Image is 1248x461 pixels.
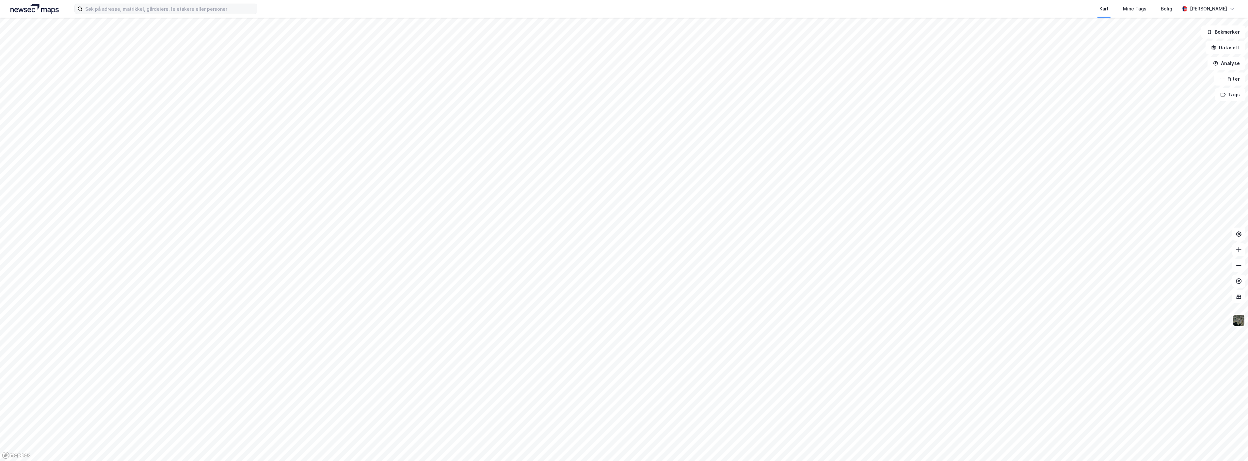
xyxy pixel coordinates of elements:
div: Bolig [1161,5,1172,13]
div: Kontrollprogram for chat [1215,430,1248,461]
div: [PERSON_NAME] [1190,5,1227,13]
input: Søk på adresse, matrikkel, gårdeiere, leietakere eller personer [83,4,257,14]
img: logo.a4113a55bc3d86da70a041830d287a7e.svg [10,4,59,14]
div: Kart [1099,5,1109,13]
iframe: Chat Widget [1215,430,1248,461]
div: Mine Tags [1123,5,1146,13]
